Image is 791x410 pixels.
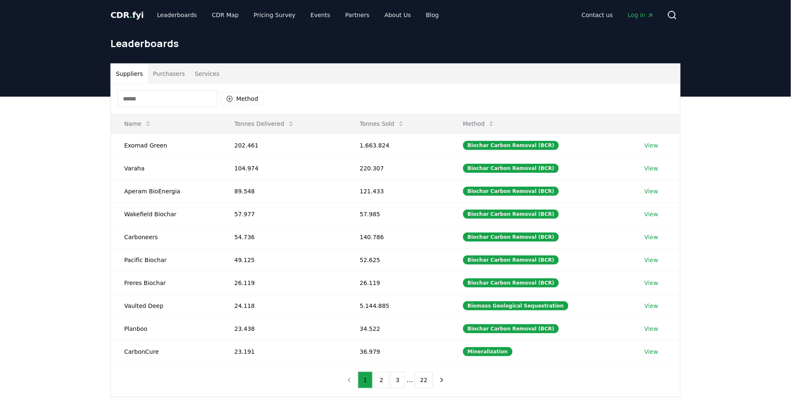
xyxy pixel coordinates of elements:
[221,271,346,294] td: 26.119
[407,375,413,385] li: ...
[111,180,221,202] td: Aperam BioEnergia
[150,7,204,22] a: Leaderboards
[419,7,446,22] a: Blog
[628,11,654,19] span: Log in
[644,256,658,264] a: View
[644,233,658,241] a: View
[148,64,190,84] button: Purchasers
[346,202,450,225] td: 57.985
[644,347,658,356] a: View
[221,225,346,248] td: 54.736
[346,317,450,340] td: 34.522
[463,210,559,219] div: Biochar Carbon Removal (BCR)
[111,294,221,317] td: Vaulted Deep
[415,372,433,388] button: 22
[221,157,346,180] td: 104.974
[644,141,658,150] a: View
[130,10,133,20] span: .
[346,134,450,157] td: 1.663.824
[644,164,658,172] a: View
[390,372,405,388] button: 3
[339,7,376,22] a: Partners
[463,278,559,287] div: Biochar Carbon Removal (BCR)
[435,372,449,388] button: next page
[346,225,450,248] td: 140.786
[463,187,559,196] div: Biochar Carbon Removal (BCR)
[346,180,450,202] td: 121.433
[111,271,221,294] td: Freres Biochar
[221,340,346,363] td: 23.191
[346,157,450,180] td: 220.307
[118,115,158,132] button: Name
[463,232,559,242] div: Biochar Carbon Removal (BCR)
[221,248,346,271] td: 49.125
[346,271,450,294] td: 26.119
[378,7,418,22] a: About Us
[221,134,346,157] td: 202.461
[575,7,661,22] nav: Main
[644,187,658,195] a: View
[575,7,620,22] a: Contact us
[463,255,559,265] div: Biochar Carbon Removal (BCR)
[644,325,658,333] a: View
[111,202,221,225] td: Wakefield Biochar
[205,7,245,22] a: CDR Map
[644,210,658,218] a: View
[374,372,389,388] button: 2
[346,248,450,271] td: 52.625
[221,294,346,317] td: 24.118
[353,115,411,132] button: Tonnes Sold
[111,340,221,363] td: CarbonCure
[221,202,346,225] td: 57.977
[110,37,681,50] h1: Leaderboards
[304,7,337,22] a: Events
[463,301,568,310] div: Biomass Geological Sequestration
[221,317,346,340] td: 23.438
[110,10,144,20] span: CDR fyi
[228,115,301,132] button: Tonnes Delivered
[346,294,450,317] td: 5.144.885
[456,115,502,132] button: Method
[621,7,661,22] a: Log in
[463,141,559,150] div: Biochar Carbon Removal (BCR)
[190,64,225,84] button: Services
[247,7,302,22] a: Pricing Survey
[111,134,221,157] td: Exomad Green
[463,347,513,356] div: Mineralization
[150,7,446,22] nav: Main
[111,248,221,271] td: Pacific Biochar
[221,92,264,105] button: Method
[644,302,658,310] a: View
[111,225,221,248] td: Carboneers
[463,324,559,333] div: Biochar Carbon Removal (BCR)
[644,279,658,287] a: View
[358,372,373,388] button: 1
[111,317,221,340] td: Planboo
[111,157,221,180] td: Varaha
[346,340,450,363] td: 36.979
[111,64,148,84] button: Suppliers
[110,9,144,21] a: CDR.fyi
[221,180,346,202] td: 89.548
[463,164,559,173] div: Biochar Carbon Removal (BCR)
